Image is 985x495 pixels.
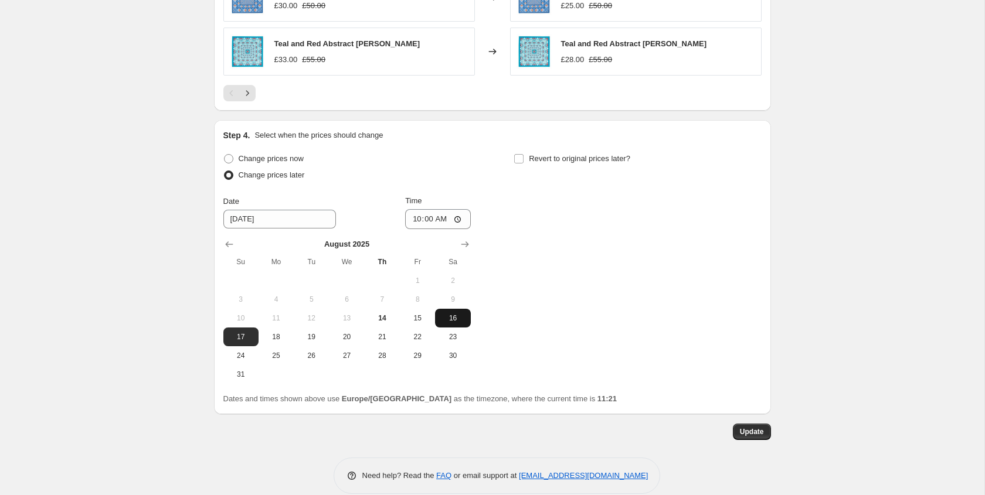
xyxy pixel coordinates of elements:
[228,295,254,304] span: 3
[298,351,324,360] span: 26
[440,276,466,285] span: 2
[274,1,298,10] span: £30.00
[435,290,470,309] button: Saturday August 9 2025
[400,252,435,271] th: Friday
[263,351,289,360] span: 25
[259,346,294,365] button: Monday August 25 2025
[405,209,471,229] input: 12:00
[365,327,400,346] button: Thursday August 21 2025
[329,252,364,271] th: Wednesday
[561,55,585,64] span: £28.00
[259,309,294,327] button: Monday August 11 2025
[302,55,325,64] span: £55.00
[435,271,470,290] button: Saturday August 2 2025
[435,252,470,271] th: Saturday
[294,309,329,327] button: Tuesday August 12 2025
[223,290,259,309] button: Sunday August 3 2025
[436,471,451,480] a: FAQ
[239,154,304,163] span: Change prices now
[228,351,254,360] span: 24
[405,313,430,323] span: 15
[400,327,435,346] button: Friday August 22 2025
[334,332,359,342] span: 20
[365,252,400,271] th: Thursday
[400,346,435,365] button: Friday August 29 2025
[369,257,395,267] span: Th
[369,313,395,323] span: 14
[223,346,259,365] button: Sunday August 24 2025
[435,346,470,365] button: Saturday August 30 2025
[457,236,473,252] button: Show next month, September 2025
[274,39,420,48] span: Teal and Red Abstract [PERSON_NAME]
[517,34,552,69] img: SS20H109-1_80x.jpg
[405,276,430,285] span: 1
[369,332,395,342] span: 21
[369,351,395,360] span: 28
[400,309,435,327] button: Friday August 15 2025
[440,257,466,267] span: Sa
[589,1,612,10] span: £50.00
[451,471,519,480] span: or email support at
[561,1,585,10] span: £25.00
[589,55,612,64] span: £55.00
[405,332,430,342] span: 22
[365,346,400,365] button: Thursday August 28 2025
[597,394,617,403] b: 11:21
[259,252,294,271] th: Monday
[223,327,259,346] button: Sunday August 17 2025
[223,85,256,101] nav: Pagination
[519,471,648,480] a: [EMAIL_ADDRESS][DOMAIN_NAME]
[274,55,298,64] span: £33.00
[223,197,239,206] span: Date
[440,295,466,304] span: 9
[263,295,289,304] span: 4
[405,196,422,205] span: Time
[733,424,771,440] button: Update
[294,346,329,365] button: Tuesday August 26 2025
[405,295,430,304] span: 8
[221,236,237,252] button: Show previous month, July 2025
[259,290,294,309] button: Monday August 4 2025
[365,309,400,327] button: Today Thursday August 14 2025
[298,295,324,304] span: 5
[329,290,364,309] button: Wednesday August 6 2025
[254,129,383,141] p: Select when the prices should change
[259,327,294,346] button: Monday August 18 2025
[263,332,289,342] span: 18
[298,332,324,342] span: 19
[228,332,254,342] span: 17
[334,257,359,267] span: We
[294,327,329,346] button: Tuesday August 19 2025
[228,370,254,379] span: 31
[223,309,259,327] button: Sunday August 10 2025
[440,332,466,342] span: 23
[228,313,254,323] span: 10
[223,394,617,403] span: Dates and times shown above use as the timezone, where the current time is
[223,252,259,271] th: Sunday
[435,327,470,346] button: Saturday August 23 2025
[239,85,256,101] button: Next
[334,295,359,304] span: 6
[440,351,466,360] span: 30
[298,313,324,323] span: 12
[223,365,259,384] button: Sunday August 31 2025
[298,257,324,267] span: Tu
[239,170,305,179] span: Change prices later
[329,346,364,365] button: Wednesday August 27 2025
[440,313,466,323] span: 16
[263,313,289,323] span: 11
[230,34,265,69] img: SS20H109-1_80x.jpg
[400,271,435,290] button: Friday August 1 2025
[405,257,430,267] span: Fr
[365,290,400,309] button: Thursday August 7 2025
[405,351,430,360] span: 29
[400,290,435,309] button: Friday August 8 2025
[342,394,451,403] b: Europe/[GEOGRAPHIC_DATA]
[228,257,254,267] span: Su
[294,290,329,309] button: Tuesday August 5 2025
[302,1,325,10] span: £50.00
[334,351,359,360] span: 27
[435,309,470,327] button: Saturday August 16 2025
[223,129,250,141] h2: Step 4.
[362,471,437,480] span: Need help? Read the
